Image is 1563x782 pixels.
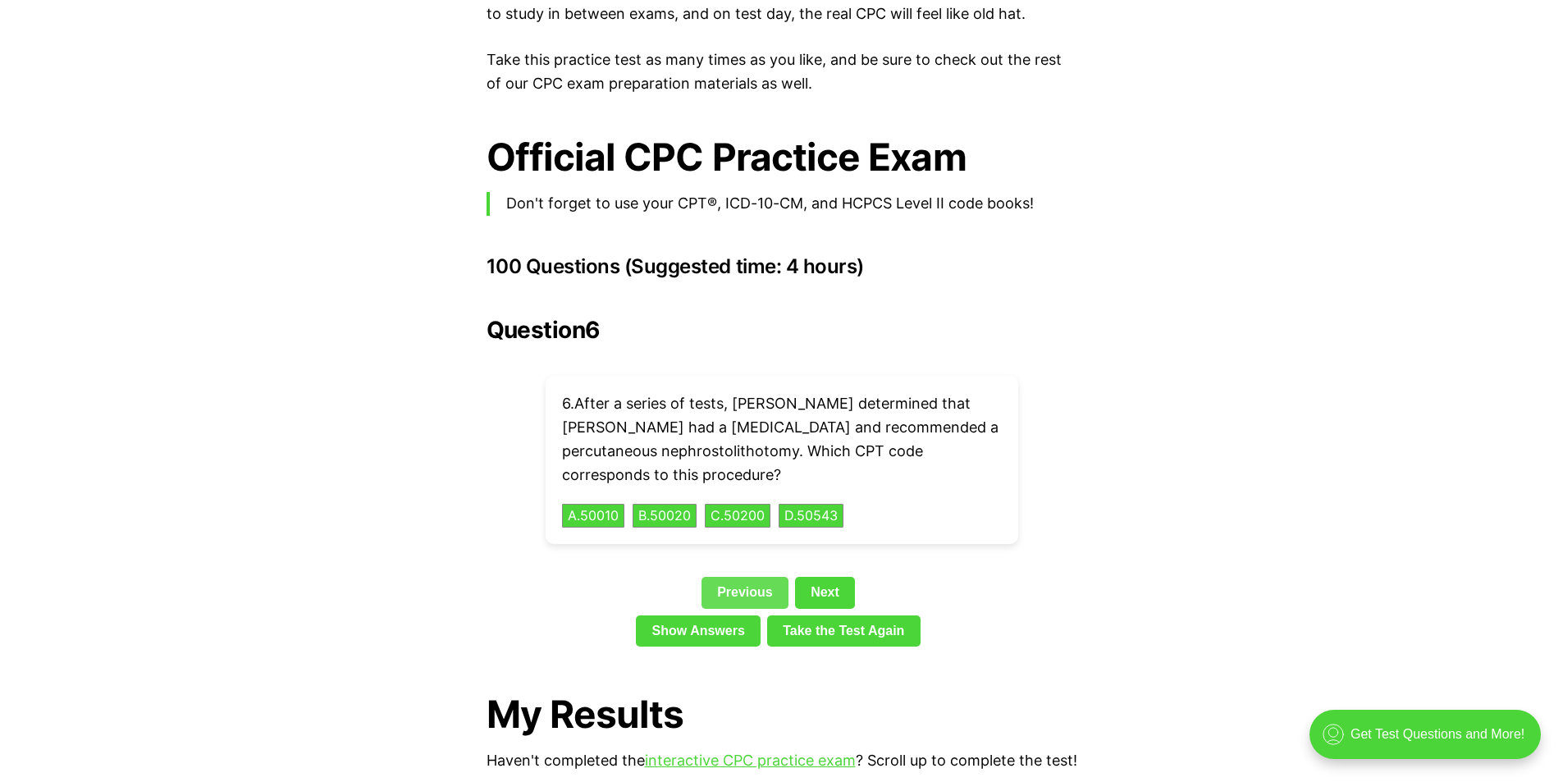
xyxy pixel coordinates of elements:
a: interactive CPC practice exam [645,752,856,769]
button: D.50543 [779,504,843,528]
button: A.50010 [562,504,624,528]
blockquote: Don't forget to use your CPT®, ICD-10-CM, and HCPCS Level II code books! [487,192,1077,216]
p: Take this practice test as many times as you like, and be sure to check out the rest of our CPC e... [487,48,1077,96]
h2: Question 6 [487,317,1077,343]
a: Take the Test Again [767,615,921,647]
p: 6 . After a series of tests, [PERSON_NAME] determined that [PERSON_NAME] had a [MEDICAL_DATA] and... [562,392,1002,487]
a: Next [795,577,855,608]
button: B.50020 [633,504,697,528]
button: C.50200 [705,504,770,528]
h1: My Results [487,693,1077,736]
iframe: portal-trigger [1296,702,1563,782]
h3: 100 Questions (Suggested time: 4 hours) [487,255,1077,278]
a: Previous [702,577,788,608]
a: Show Answers [636,615,761,647]
h1: Official CPC Practice Exam [487,135,1077,179]
p: Haven't completed the ? Scroll up to complete the test! [487,749,1077,773]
